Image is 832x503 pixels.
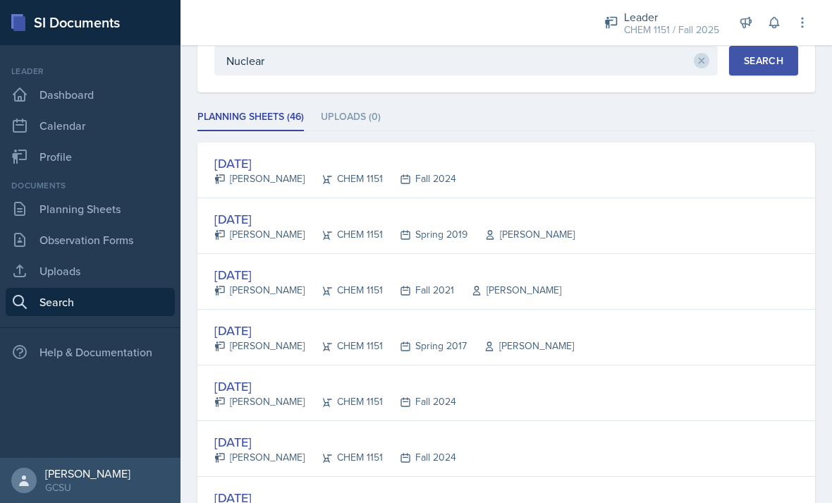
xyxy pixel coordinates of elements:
button: Search [729,46,798,75]
div: [DATE] [214,432,456,452]
a: Search [6,288,175,316]
div: Fall 2024 [383,394,456,409]
div: [PERSON_NAME] [214,171,305,186]
div: GCSU [45,480,130,495]
div: CHEM 1151 [305,394,383,409]
input: Enter search phrase [214,46,718,75]
a: Dashboard [6,80,175,109]
div: [DATE] [214,265,561,284]
div: Fall 2024 [383,450,456,465]
div: Fall 2024 [383,171,456,186]
div: Spring 2017 [383,339,467,353]
div: [DATE] [214,154,456,173]
div: Leader [624,8,719,25]
div: [PERSON_NAME] [467,227,575,242]
div: Leader [6,65,175,78]
div: CHEM 1151 [305,339,383,353]
a: Uploads [6,257,175,285]
div: CHEM 1151 [305,227,383,242]
div: Documents [6,179,175,192]
div: [PERSON_NAME] [214,450,305,465]
a: Calendar [6,111,175,140]
div: [DATE] [214,210,575,229]
div: CHEM 1151 [305,450,383,465]
div: CHEM 1151 [305,171,383,186]
div: [DATE] [214,321,574,340]
div: [PERSON_NAME] [214,227,305,242]
div: CHEM 1151 [305,283,383,298]
a: Planning Sheets [6,195,175,223]
a: Observation Forms [6,226,175,254]
div: [DATE] [214,377,456,396]
div: [PERSON_NAME] [467,339,574,353]
div: [PERSON_NAME] [214,339,305,353]
div: [PERSON_NAME] [45,466,130,480]
div: Spring 2019 [383,227,467,242]
div: [PERSON_NAME] [454,283,561,298]
div: Fall 2021 [383,283,454,298]
div: CHEM 1151 / Fall 2025 [624,23,719,37]
div: [PERSON_NAME] [214,394,305,409]
li: Uploads (0) [321,104,381,131]
div: Search [744,55,783,66]
div: [PERSON_NAME] [214,283,305,298]
a: Profile [6,143,175,171]
div: Help & Documentation [6,338,175,366]
li: Planning Sheets (46) [197,104,304,131]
